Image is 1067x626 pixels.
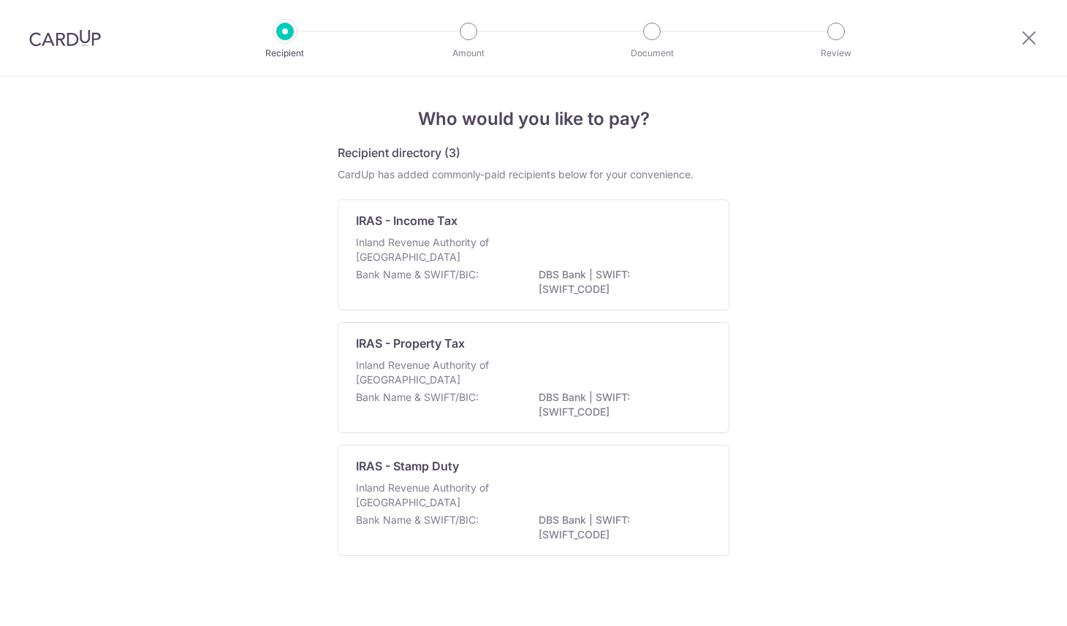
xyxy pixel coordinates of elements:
h5: Recipient directory (3) [338,144,460,161]
p: Amount [414,46,523,61]
p: DBS Bank | SWIFT: [SWIFT_CODE] [539,513,702,542]
p: Inland Revenue Authority of [GEOGRAPHIC_DATA] [356,235,511,264]
p: DBS Bank | SWIFT: [SWIFT_CODE] [539,390,702,419]
p: IRAS - Income Tax [356,212,457,229]
p: IRAS - Property Tax [356,335,465,352]
p: IRAS - Stamp Duty [356,457,459,475]
img: CardUp [29,29,101,47]
p: Inland Revenue Authority of [GEOGRAPHIC_DATA] [356,358,511,387]
p: Bank Name & SWIFT/BIC: [356,390,479,405]
p: Document [598,46,706,61]
p: Review [782,46,890,61]
div: CardUp has added commonly-paid recipients below for your convenience. [338,167,729,182]
p: Recipient [231,46,339,61]
p: Inland Revenue Authority of [GEOGRAPHIC_DATA] [356,481,511,510]
p: DBS Bank | SWIFT: [SWIFT_CODE] [539,267,702,297]
p: Bank Name & SWIFT/BIC: [356,267,479,282]
h4: Who would you like to pay? [338,106,729,132]
p: Bank Name & SWIFT/BIC: [356,513,479,527]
